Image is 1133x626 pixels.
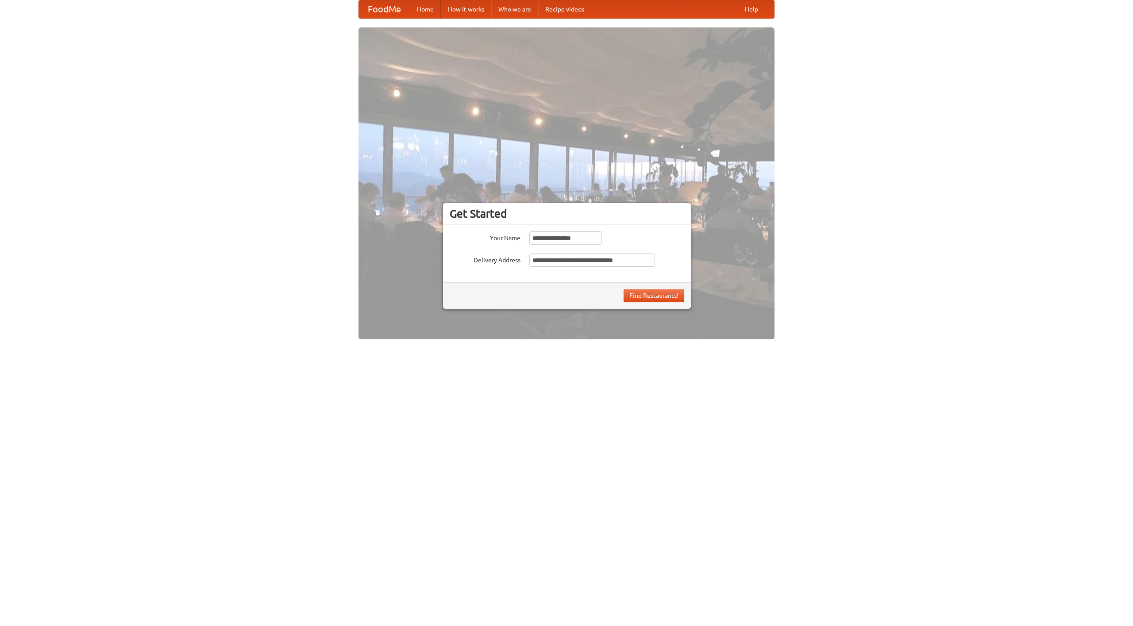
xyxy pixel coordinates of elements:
a: FoodMe [359,0,410,18]
h3: Get Started [450,207,684,220]
a: Who we are [491,0,538,18]
label: Your Name [450,231,520,242]
a: Recipe videos [538,0,591,18]
button: Find Restaurants! [624,289,684,302]
label: Delivery Address [450,253,520,265]
a: Home [410,0,441,18]
a: Help [738,0,765,18]
a: How it works [441,0,491,18]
